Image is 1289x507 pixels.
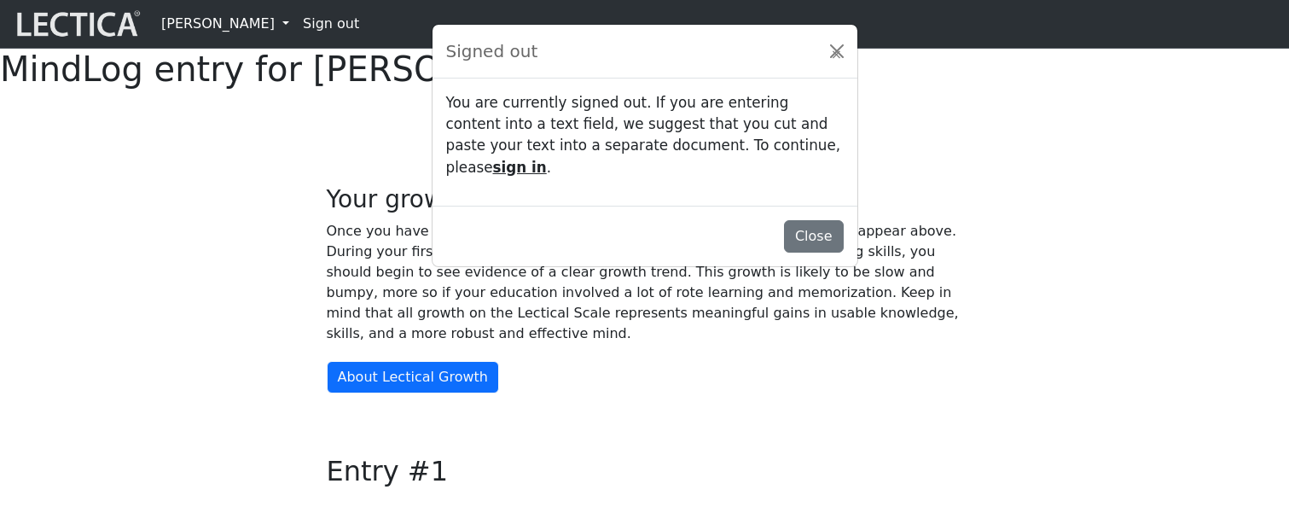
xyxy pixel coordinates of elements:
[784,220,844,253] button: Close
[493,159,547,176] a: sign in
[446,38,538,64] h5: Signed out
[446,92,844,178] p: You are currently signed out. If you are entering content into a text field, we suggest that you ...
[823,38,851,65] button: Close
[831,46,842,62] span: ×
